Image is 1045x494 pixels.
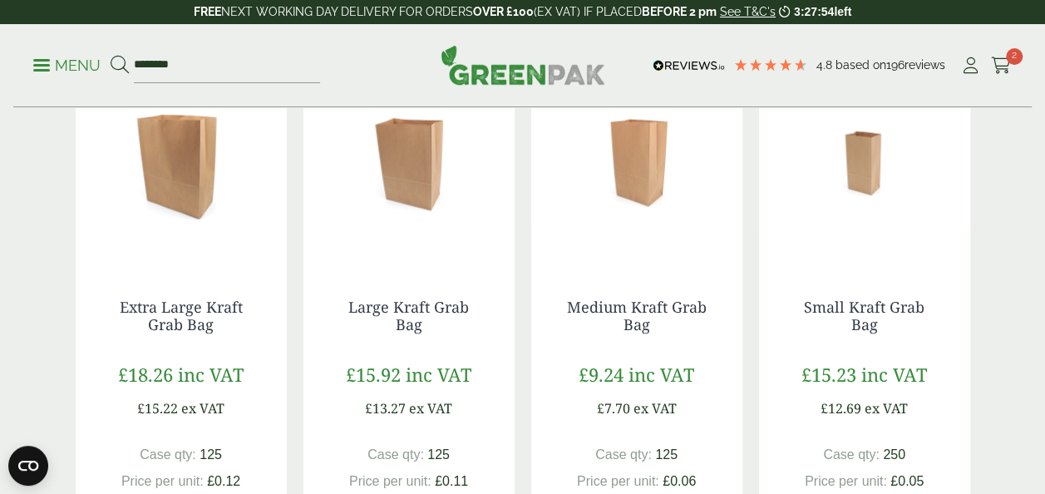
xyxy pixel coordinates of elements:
div: 4.79 Stars [733,57,808,72]
span: £18.26 [118,362,173,387]
span: 4.8 [816,58,836,72]
span: Price per unit: [577,474,659,488]
i: Cart [991,57,1012,74]
span: inc VAT [628,362,694,387]
span: 196 [886,58,905,72]
span: £15.22 [137,399,178,417]
span: inc VAT [178,362,244,387]
span: 125 [655,447,678,462]
span: ex VAT [181,399,224,417]
a: 2 [991,53,1012,78]
span: Based on [836,58,886,72]
span: Price per unit: [121,474,204,488]
span: £0.06 [663,474,696,488]
strong: OVER £100 [473,5,534,18]
span: inc VAT [406,362,471,387]
span: 2 [1006,48,1023,65]
img: 3330042 Large Kraft Grab Bag V1 [303,57,515,265]
span: £13.27 [365,399,406,417]
button: Open CMP widget [8,446,48,486]
span: Case qty: [595,447,652,462]
strong: BEFORE 2 pm [642,5,717,18]
span: ex VAT [409,399,452,417]
span: 3:27:54 [794,5,834,18]
span: £15.92 [346,362,401,387]
span: £0.11 [435,474,468,488]
p: Menu [33,56,101,76]
span: £0.12 [207,474,240,488]
span: reviews [905,58,945,72]
img: 3330041 Medium Kraft Grab Bag V1 [531,57,742,265]
span: £7.70 [597,399,630,417]
span: Price per unit: [805,474,887,488]
span: 125 [427,447,450,462]
a: Medium Kraft Grab Bag [567,297,707,335]
span: Case qty: [823,447,880,462]
span: inc VAT [861,362,927,387]
span: Case qty: [367,447,424,462]
img: GreenPak Supplies [441,45,605,85]
img: REVIEWS.io [653,60,725,72]
span: £12.69 [821,399,861,417]
span: 250 [883,447,905,462]
span: 125 [200,447,222,462]
span: Price per unit: [349,474,431,488]
a: Menu [33,56,101,72]
img: 3330043 Extra Large Kraft Grab Bag V1 [76,57,287,265]
span: Case qty: [140,447,196,462]
span: £0.05 [890,474,924,488]
a: Small Kraft Grab Bag [804,297,924,335]
i: My Account [960,57,981,74]
span: left [834,5,851,18]
span: £9.24 [579,362,624,387]
a: Large Kraft Grab Bag [348,297,469,335]
a: Extra Large Kraft Grab Bag [120,297,243,335]
span: £15.23 [801,362,856,387]
span: ex VAT [633,399,677,417]
strong: FREE [194,5,221,18]
img: 3330040 Small Kraft Grab Bag V1 [759,57,970,265]
span: ex VAT [865,399,908,417]
a: See T&C's [720,5,776,18]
